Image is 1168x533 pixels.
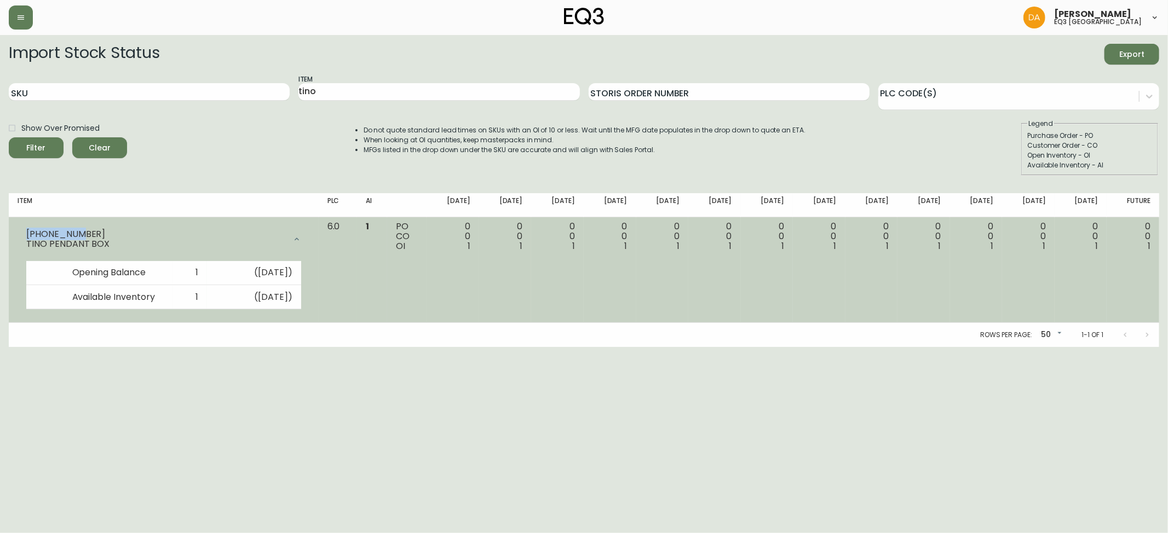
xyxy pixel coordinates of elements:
[906,222,941,251] div: 0 0
[584,193,636,217] th: [DATE]
[636,193,689,217] th: [DATE]
[396,240,405,252] span: OI
[688,193,741,217] th: [DATE]
[1115,222,1150,251] div: 0 0
[531,193,584,217] th: [DATE]
[64,285,173,309] td: Available Inventory
[364,135,806,145] li: When looking at OI quantities, keep masterpacks in mind.
[564,8,605,25] img: logo
[540,222,575,251] div: 0 0
[1054,10,1131,19] span: [PERSON_NAME]
[592,222,628,251] div: 0 0
[950,193,1003,217] th: [DATE]
[750,222,785,251] div: 0 0
[834,240,837,252] span: 1
[1055,193,1107,217] th: [DATE]
[1027,150,1152,160] div: Open Inventory - OI
[26,229,286,239] div: [PHONE_NUMBER]
[1107,193,1159,217] th: Future
[897,193,950,217] th: [DATE]
[1027,141,1152,150] div: Customer Order - CO
[645,222,680,251] div: 0 0
[366,220,369,233] span: 1
[468,240,470,252] span: 1
[1023,7,1045,28] img: dd1a7e8db21a0ac8adbf82b84ca05374
[1002,193,1055,217] th: [DATE]
[520,240,522,252] span: 1
[625,240,628,252] span: 1
[396,222,418,251] div: PO CO
[677,240,680,252] span: 1
[1054,19,1142,25] h5: eq3 [GEOGRAPHIC_DATA]
[1148,240,1150,252] span: 1
[845,193,898,217] th: [DATE]
[1104,44,1159,65] button: Export
[319,217,357,323] td: 6.0
[21,123,100,134] span: Show Over Promised
[1027,131,1152,141] div: Purchase Order - PO
[729,240,732,252] span: 1
[207,285,301,309] td: ( [DATE] )
[741,193,793,217] th: [DATE]
[886,240,889,252] span: 1
[9,44,159,65] h2: Import Stock Status
[357,193,387,217] th: AI
[488,222,523,251] div: 0 0
[1063,222,1098,251] div: 0 0
[9,193,319,217] th: Item
[781,240,784,252] span: 1
[1027,160,1152,170] div: Available Inventory - AI
[27,141,46,155] div: Filter
[939,240,941,252] span: 1
[1011,222,1046,251] div: 0 0
[959,222,994,251] div: 0 0
[1037,326,1064,344] div: 50
[802,222,837,251] div: 0 0
[572,240,575,252] span: 1
[793,193,845,217] th: [DATE]
[18,222,310,257] div: [PHONE_NUMBER]TINO PENDANT BOX
[427,193,479,217] th: [DATE]
[697,222,732,251] div: 0 0
[72,137,127,158] button: Clear
[26,239,286,249] div: TINO PENDANT BOX
[319,193,357,217] th: PLC
[173,261,207,285] td: 1
[854,222,889,251] div: 0 0
[980,330,1032,340] p: Rows per page:
[435,222,470,251] div: 0 0
[173,285,207,309] td: 1
[991,240,993,252] span: 1
[9,137,64,158] button: Filter
[1095,240,1098,252] span: 1
[364,145,806,155] li: MFGs listed in the drop down under the SKU are accurate and will align with Sales Portal.
[64,261,173,285] td: Opening Balance
[364,125,806,135] li: Do not quote standard lead times on SKUs with an OI of 10 or less. Wait until the MFG date popula...
[207,261,301,285] td: ( [DATE] )
[81,141,118,155] span: Clear
[1081,330,1103,340] p: 1-1 of 1
[1113,48,1150,61] span: Export
[1043,240,1046,252] span: 1
[479,193,532,217] th: [DATE]
[1027,119,1054,129] legend: Legend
